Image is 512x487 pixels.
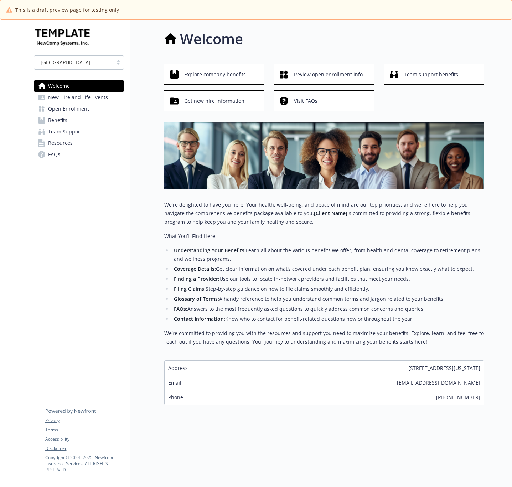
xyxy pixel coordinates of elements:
[164,122,484,189] img: overview page banner
[180,28,243,50] h1: Welcome
[174,285,206,292] strong: Filing Claims:
[174,275,219,282] strong: Finding a Provider:
[164,90,264,111] button: Get new hire information
[164,329,484,346] p: We’re committed to providing you with the resources and support you need to maximize your benefit...
[408,364,480,372] span: [STREET_ADDRESS][US_STATE]
[38,59,109,66] span: [GEOGRAPHIC_DATA]
[436,394,480,401] span: [PHONE_NUMBER]
[172,275,484,283] li: Use our tools to locate in-network providers and facilities that meet your needs.
[384,64,484,85] button: Team support benefits
[48,126,82,137] span: Team Support
[45,455,124,473] p: Copyright © 2024 - 2025 , Newfront Insurance Services, ALL RIGHTS RESERVED
[174,305,187,312] strong: FAQs:
[404,68,458,81] span: Team support benefits
[172,305,484,313] li: Answers to the most frequently asked questions to quickly address common concerns and queries.
[34,115,124,126] a: Benefits
[34,103,124,115] a: Open Enrollment
[45,445,124,452] a: Disclaimer
[48,115,67,126] span: Benefits
[184,94,244,108] span: Get new hire information
[274,90,374,111] button: Visit FAQs
[34,92,124,103] a: New Hire and Life Events
[41,59,90,66] span: [GEOGRAPHIC_DATA]
[397,379,480,386] span: [EMAIL_ADDRESS][DOMAIN_NAME]
[164,201,484,226] p: We're delighted to have you here. Your health, well-being, and peace of mind are our top prioriti...
[164,64,264,85] button: Explore company benefits
[172,295,484,303] li: A handy reference to help you understand common terms and jargon related to your benefits.
[172,246,484,263] li: Learn all about the various benefits we offer, from health and dental coverage to retirement plan...
[48,149,60,160] span: FAQs
[168,379,181,386] span: Email
[172,265,484,273] li: Get clear information on what’s covered under each benefit plan, ensuring you know exactly what t...
[34,137,124,149] a: Resources
[174,315,225,322] strong: Contact Information:
[274,64,374,85] button: Review open enrollment info
[314,210,347,217] strong: [Client Name]
[45,427,124,433] a: Terms
[172,315,484,323] li: Know who to contact for benefit-related questions now or throughout the year.
[45,436,124,442] a: Accessibility
[15,6,119,14] span: This is a draft preview page for testing only
[184,68,246,81] span: Explore company benefits
[168,364,188,372] span: Address
[294,68,363,81] span: Review open enrollment info
[172,285,484,293] li: Step-by-step guidance on how to file claims smoothly and efficiently.
[174,295,219,302] strong: Glossary of Terms:
[174,265,216,272] strong: Coverage Details:
[174,247,246,254] strong: Understanding Your Benefits:
[48,92,108,103] span: New Hire and Life Events
[34,80,124,92] a: Welcome
[34,126,124,137] a: Team Support
[168,394,183,401] span: Phone
[294,94,317,108] span: Visit FAQs
[48,80,70,92] span: Welcome
[164,232,484,240] p: What You’ll Find Here:
[34,149,124,160] a: FAQs
[48,103,89,115] span: Open Enrollment
[45,417,124,424] a: Privacy
[48,137,73,149] span: Resources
